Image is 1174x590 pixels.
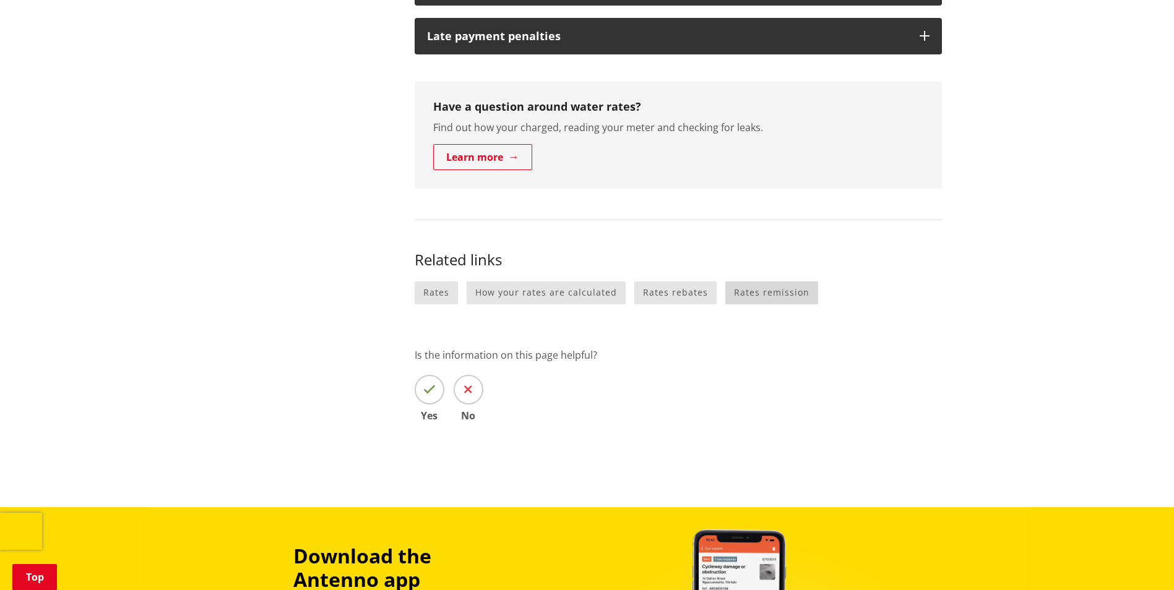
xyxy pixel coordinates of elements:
[467,281,626,304] a: How your rates are calculated
[415,411,444,421] span: Yes
[634,281,717,304] a: Rates rebates
[433,120,923,135] p: Find out how your charged, reading your meter and checking for leaks.
[427,30,907,43] h3: Late payment penalties
[415,18,942,55] button: Late payment penalties
[454,411,483,421] span: No
[12,564,57,590] a: Top
[415,281,458,304] a: Rates
[1117,538,1162,583] iframe: Messenger Launcher
[415,348,942,362] p: Is the information on this page helpful?
[433,100,923,114] h3: Have a question around water rates?
[415,251,942,269] h3: Related links
[433,144,532,170] a: Learn more
[725,281,818,304] a: Rates remission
